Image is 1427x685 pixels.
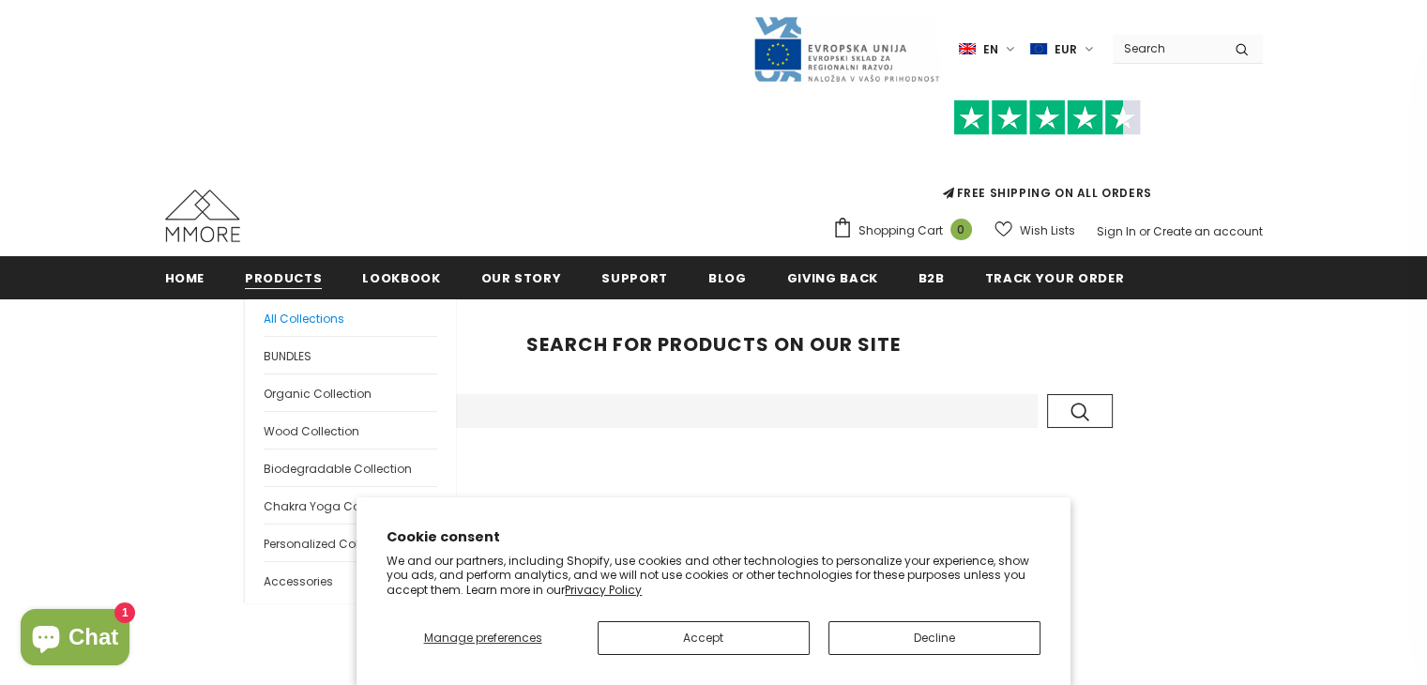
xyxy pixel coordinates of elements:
a: Blog [708,256,747,298]
a: Wood Collection [264,411,437,449]
img: MMORE Cases [165,190,240,242]
input: Search Site [1113,35,1221,62]
a: All Collections [264,299,437,336]
span: Chakra Yoga Collection [264,498,402,514]
span: EUR [1055,40,1077,59]
span: or [1139,223,1150,239]
a: Chakra Yoga Collection [264,486,437,524]
a: Shopping Cart 0 [832,217,981,245]
a: Home [165,256,205,298]
button: Accept [598,621,810,655]
span: Accessories [264,573,333,589]
a: Personalized Collection [264,524,437,561]
a: support [601,256,668,298]
img: Trust Pilot Stars [953,99,1141,136]
span: 0 [950,219,972,240]
span: support [601,269,668,287]
a: Products [245,256,322,298]
a: Giving back [787,256,878,298]
inbox-online-store-chat: Shopify online store chat [15,609,135,670]
span: Manage preferences [424,630,542,646]
a: Wish Lists [994,214,1075,247]
a: B2B [918,256,945,298]
input: Search Site [315,394,1038,428]
span: Lookbook [362,269,440,287]
a: Javni Razpis [752,40,940,56]
a: Accessories [264,561,437,599]
a: Our Story [481,256,562,298]
span: Wish Lists [1020,221,1075,240]
a: Privacy Policy [565,582,642,598]
span: Personalized Collection [264,536,397,552]
span: Track your order [985,269,1124,287]
span: Giving back [787,269,878,287]
span: Biodegradable Collection [264,461,412,477]
span: B2B [918,269,945,287]
h2: Cookie consent [387,527,1040,547]
span: All Collections [264,311,344,327]
button: Manage preferences [387,621,579,655]
a: Lookbook [362,256,440,298]
span: Our Story [481,269,562,287]
span: Organic Collection [264,386,372,402]
a: Organic Collection [264,373,437,411]
span: BUNDLES [264,348,311,364]
button: Decline [828,621,1040,655]
a: BUNDLES [264,336,437,373]
span: Wood Collection [264,423,359,439]
span: Products [245,269,322,287]
span: Home [165,269,205,287]
p: We and our partners, including Shopify, use cookies and other technologies to personalize your ex... [387,554,1040,598]
img: Javni Razpis [752,15,940,84]
span: Shopping Cart [858,221,943,240]
a: Create an account [1153,223,1263,239]
a: Track your order [985,256,1124,298]
h2: Search for products on our site [165,331,1263,358]
img: i-lang-1.png [959,41,976,57]
span: en [983,40,998,59]
a: Biodegradable Collection [264,449,437,486]
a: Sign In [1097,223,1136,239]
iframe: Customer reviews powered by Trustpilot [832,135,1263,184]
span: FREE SHIPPING ON ALL ORDERS [832,108,1263,201]
span: Blog [708,269,747,287]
